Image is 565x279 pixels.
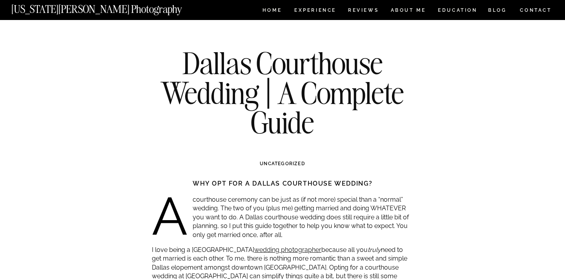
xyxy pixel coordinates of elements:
[437,8,478,15] a: EDUCATION
[193,180,373,187] strong: Why opt for a Dallas courthouse wedding?
[152,195,414,239] p: A courthouse ceremony can be just as (if not more) special than a “normal” wedding. The two of yo...
[390,8,426,15] a: ABOUT ME
[519,6,552,15] a: CONTACT
[294,8,335,15] a: Experience
[261,8,283,15] a: HOME
[254,246,321,253] a: wedding photographer
[260,161,305,166] a: Uncategorized
[348,8,377,15] a: REVIEWS
[368,246,381,253] em: truly
[140,48,425,137] h1: Dallas Courthouse Wedding | A Complete Guide
[488,8,507,15] a: BLOG
[11,4,208,11] a: [US_STATE][PERSON_NAME] Photography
